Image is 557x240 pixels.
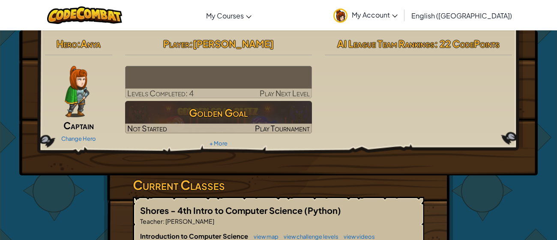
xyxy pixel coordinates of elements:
[77,38,81,50] span: :
[140,232,249,240] span: Introduction to Computer Science
[63,119,94,131] span: Captain
[193,38,274,50] span: [PERSON_NAME]
[329,2,402,29] a: My Account
[127,123,167,133] span: Not Started
[125,101,312,133] a: Golden GoalNot StartedPlay Tournament
[189,38,193,50] span: :
[339,233,375,240] a: view videos
[61,135,96,142] a: Change Hero
[163,217,165,225] span: :
[333,9,347,23] img: avatar
[279,233,338,240] a: view challenge levels
[163,38,189,50] span: Player
[210,140,228,147] a: + More
[249,233,278,240] a: view map
[140,205,304,216] span: Shores - 4th Intro to Computer Science
[411,11,512,20] span: English ([GEOGRAPHIC_DATA])
[57,38,77,50] span: Hero
[125,103,312,122] h3: Golden Goal
[47,6,122,24] img: CodeCombat logo
[337,38,434,50] span: AI League Team Rankings
[255,123,310,133] span: Play Tournament
[140,217,163,225] span: Teacher
[127,88,194,98] span: Levels Completed: 4
[165,217,214,225] span: [PERSON_NAME]
[81,38,101,50] span: Anya
[407,4,516,27] a: English ([GEOGRAPHIC_DATA])
[260,88,310,98] span: Play Next Level
[133,175,424,195] h3: Current Classes
[206,11,244,20] span: My Courses
[352,10,398,19] span: My Account
[434,38,500,50] span: : 22 CodePoints
[304,205,341,216] span: (Python)
[125,101,312,133] img: Golden Goal
[125,66,312,98] a: Play Next Level
[202,4,256,27] a: My Courses
[65,66,89,117] img: captain-pose.png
